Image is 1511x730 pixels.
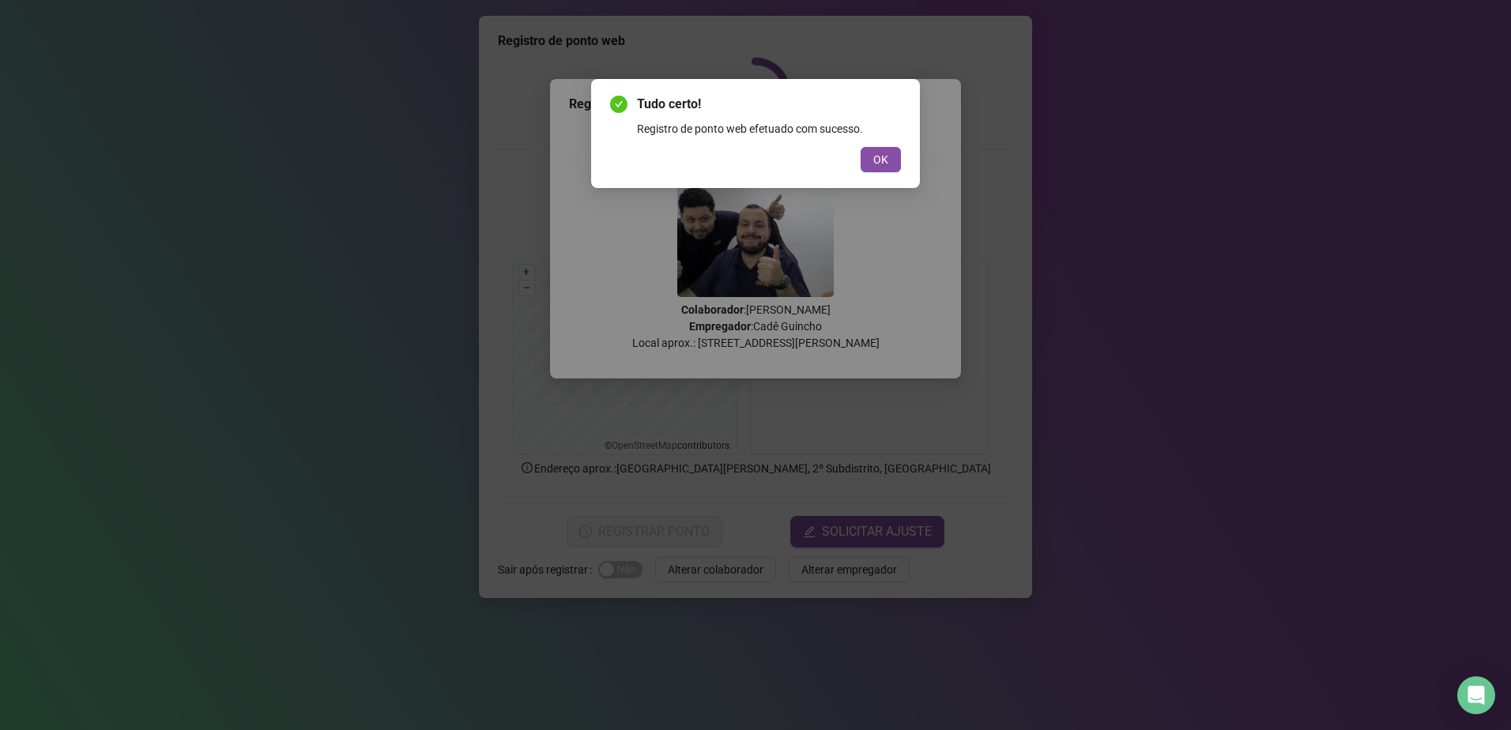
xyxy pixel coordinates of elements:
[1457,676,1495,714] div: Open Intercom Messenger
[873,151,888,168] span: OK
[861,147,901,172] button: OK
[637,120,901,137] div: Registro de ponto web efetuado com sucesso.
[610,96,627,113] span: check-circle
[637,95,901,114] span: Tudo certo!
